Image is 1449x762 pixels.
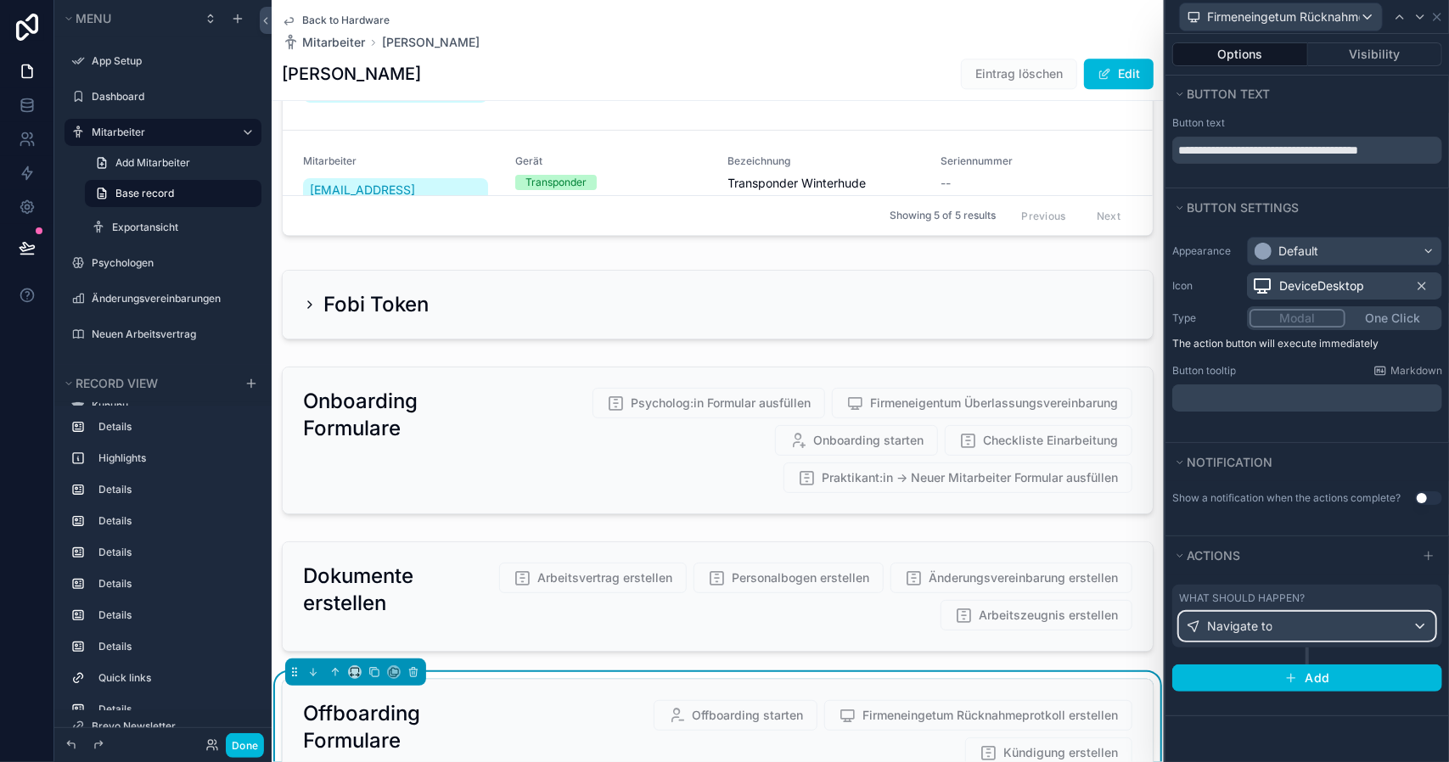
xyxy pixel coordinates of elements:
[1278,243,1318,260] div: Default
[98,671,248,685] label: Quick links
[1172,42,1308,66] button: Options
[382,34,480,51] a: [PERSON_NAME]
[1187,200,1299,215] span: Button settings
[1373,364,1442,378] a: Markdown
[92,126,227,139] label: Mitarbeiter
[282,62,421,86] h1: [PERSON_NAME]
[115,187,174,200] span: Base record
[98,703,248,716] label: Details
[54,406,272,710] div: scrollable content
[112,221,251,234] label: Exportansicht
[1207,8,1360,25] span: Firmeneingetum Rücknahmeprotkoll erstellen
[1172,337,1442,350] p: The action button will execute immediately
[98,483,248,496] label: Details
[1172,544,1412,568] button: Actions
[1308,42,1443,66] button: Visibility
[282,34,365,51] a: Mitarbeiter
[1345,309,1440,328] button: One Click
[1305,670,1329,686] span: Add
[98,640,248,653] label: Details
[1172,82,1432,106] button: Button text
[85,180,261,207] a: Base record
[85,149,261,176] a: Add Mitarbeiter
[282,14,390,27] a: Back to Hardware
[98,514,248,528] label: Details
[1172,491,1401,505] div: Show a notification when the actions complete?
[92,328,251,341] label: Neuen Arbeitsvertrag
[98,451,248,465] label: Highlights
[92,54,251,68] label: App Setup
[890,209,996,222] span: Showing 5 of 5 results
[1179,591,1305,605] label: What should happen?
[76,376,158,390] span: Record view
[61,372,234,395] button: Record view
[1207,618,1272,635] span: Navigate to
[1172,244,1240,258] label: Appearance
[92,256,251,270] label: Psychologen
[98,577,248,591] label: Details
[302,34,365,51] span: Mitarbeiter
[1084,59,1154,89] button: Edit
[1279,277,1364,294] span: DeviceDesktop
[1390,364,1442,378] span: Markdown
[1172,116,1225,130] label: Button text
[303,700,512,754] h2: Offboarding Formulare
[226,733,264,758] button: Done
[115,156,190,170] span: Add Mitarbeiter
[1172,451,1432,474] button: Notification
[1179,3,1383,31] button: Firmeneingetum Rücknahmeprotkoll erstellen
[1172,311,1240,325] label: Type
[1172,279,1240,293] label: Icon
[1172,196,1432,220] button: Button settings
[98,546,248,559] label: Details
[1187,455,1272,469] span: Notification
[1247,237,1442,266] button: Default
[1172,384,1442,412] div: scrollable content
[61,7,194,31] button: Menu
[98,420,248,434] label: Details
[1187,548,1240,563] span: Actions
[92,292,251,305] label: Änderungsvereinbarungen
[1172,364,1236,378] label: Button tooltip
[76,11,111,25] span: Menu
[302,14,390,27] span: Back to Hardware
[1172,664,1442,692] button: Add
[98,608,248,622] label: Details
[1187,87,1270,101] span: Button text
[1179,612,1435,641] button: Navigate to
[92,90,251,104] label: Dashboard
